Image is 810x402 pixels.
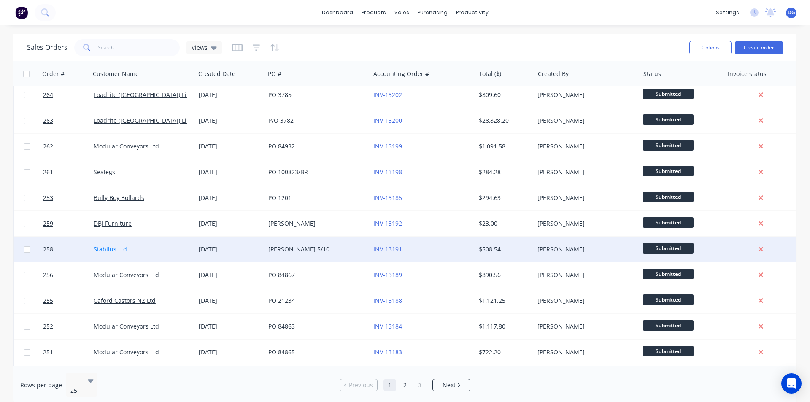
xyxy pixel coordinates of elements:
[268,297,362,305] div: PO 21234
[43,297,53,305] span: 255
[479,194,528,202] div: $294.63
[537,219,631,228] div: [PERSON_NAME]
[199,91,262,99] div: [DATE]
[199,194,262,202] div: [DATE]
[479,70,501,78] div: Total ($)
[373,297,402,305] a: INV-13188
[43,219,53,228] span: 259
[27,43,67,51] h1: Sales Orders
[199,322,262,331] div: [DATE]
[643,217,694,228] span: Submitted
[537,245,631,254] div: [PERSON_NAME]
[268,245,362,254] div: [PERSON_NAME] 5/10
[43,134,94,159] a: 262
[43,108,94,133] a: 263
[443,381,456,389] span: Next
[43,116,53,125] span: 263
[643,346,694,356] span: Submitted
[538,70,569,78] div: Created By
[735,41,783,54] button: Create order
[94,219,132,227] a: DBJ Furniture
[479,116,528,125] div: $28,828.20
[728,70,767,78] div: Invoice status
[199,245,262,254] div: [DATE]
[43,194,53,202] span: 253
[537,271,631,279] div: [PERSON_NAME]
[42,70,65,78] div: Order #
[479,245,528,254] div: $508.54
[94,297,156,305] a: Caford Castors NZ Ltd
[43,211,94,236] a: 259
[192,43,208,52] span: Views
[479,297,528,305] div: $1,121.25
[318,6,357,19] a: dashboard
[43,142,53,151] span: 262
[43,168,53,176] span: 261
[373,322,402,330] a: INV-13184
[94,168,115,176] a: Sealegs
[43,340,94,365] a: 251
[268,142,362,151] div: PO 84932
[643,70,661,78] div: Status
[93,70,139,78] div: Customer Name
[537,297,631,305] div: [PERSON_NAME]
[268,219,362,228] div: [PERSON_NAME]
[94,116,203,124] a: Loadrite ([GEOGRAPHIC_DATA]) Limited
[781,373,802,394] div: Open Intercom Messenger
[268,322,362,331] div: PO 84863
[643,114,694,125] span: Submitted
[349,381,373,389] span: Previous
[94,194,144,202] a: Bully Boy Bollards
[537,194,631,202] div: [PERSON_NAME]
[643,89,694,99] span: Submitted
[43,262,94,288] a: 256
[413,6,452,19] div: purchasing
[43,82,94,108] a: 264
[43,91,53,99] span: 264
[373,194,402,202] a: INV-13185
[43,322,53,331] span: 252
[43,159,94,185] a: 261
[643,166,694,176] span: Submitted
[94,245,127,253] a: Stabilus Ltd
[268,116,362,125] div: P/O 3782
[43,185,94,210] a: 253
[643,192,694,202] span: Submitted
[268,91,362,99] div: PO 3785
[268,194,362,202] div: PO 1201
[390,6,413,19] div: sales
[199,348,262,356] div: [DATE]
[788,9,795,16] span: DG
[199,219,262,228] div: [DATE]
[268,168,362,176] div: PO 100823/BR
[268,348,362,356] div: PO 84865
[643,320,694,331] span: Submitted
[98,39,180,56] input: Search...
[537,348,631,356] div: [PERSON_NAME]
[643,243,694,254] span: Submitted
[537,142,631,151] div: [PERSON_NAME]
[373,142,402,150] a: INV-13199
[268,70,281,78] div: PO #
[43,348,53,356] span: 251
[199,271,262,279] div: [DATE]
[479,322,528,331] div: $1,117.80
[43,288,94,313] a: 255
[94,271,159,279] a: Modular Conveyors Ltd
[537,322,631,331] div: [PERSON_NAME]
[340,381,377,389] a: Previous page
[357,6,390,19] div: products
[199,116,262,125] div: [DATE]
[43,245,53,254] span: 258
[433,381,470,389] a: Next page
[383,379,396,391] a: Page 1 is your current page
[94,91,203,99] a: Loadrite ([GEOGRAPHIC_DATA]) Limited
[336,379,474,391] ul: Pagination
[94,322,159,330] a: Modular Conveyors Ltd
[70,386,81,395] div: 25
[537,91,631,99] div: [PERSON_NAME]
[373,91,402,99] a: INV-13202
[373,219,402,227] a: INV-13192
[712,6,743,19] div: settings
[479,271,528,279] div: $890.56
